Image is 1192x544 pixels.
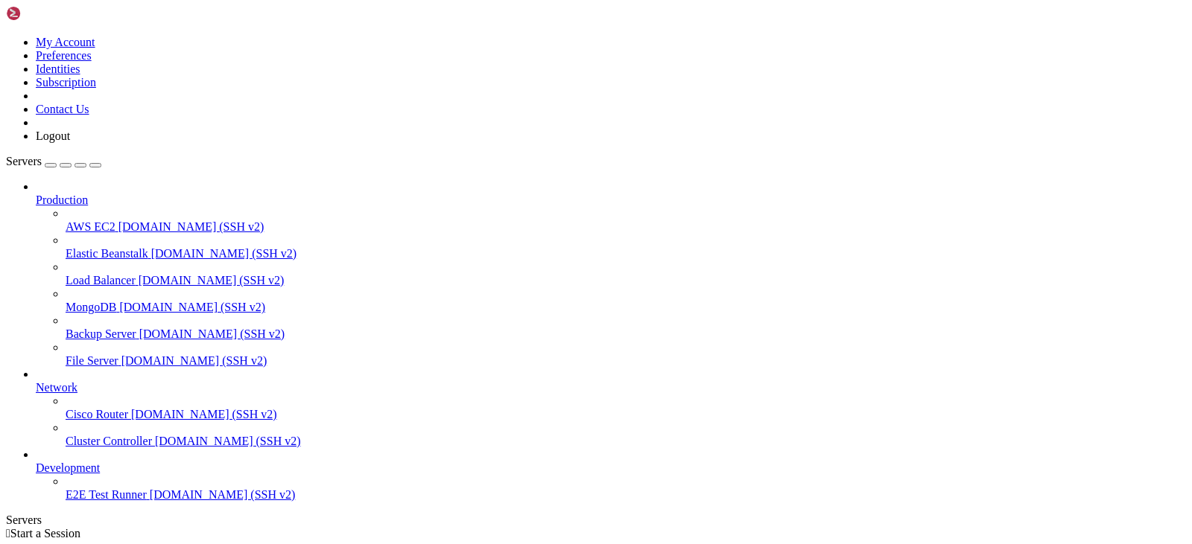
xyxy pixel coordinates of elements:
[36,193,88,206] span: Production
[6,155,101,167] a: Servers
[66,301,1186,314] a: MongoDB [DOMAIN_NAME] (SSH v2)
[66,247,148,260] span: Elastic Beanstalk
[66,327,136,340] span: Backup Server
[36,180,1186,368] li: Production
[121,354,267,367] span: [DOMAIN_NAME] (SSH v2)
[66,301,116,313] span: MongoDB
[118,220,264,233] span: [DOMAIN_NAME] (SSH v2)
[10,527,80,540] span: Start a Session
[66,207,1186,234] li: AWS EC2 [DOMAIN_NAME] (SSH v2)
[139,274,285,287] span: [DOMAIN_NAME] (SSH v2)
[66,234,1186,260] li: Elastic Beanstalk [DOMAIN_NAME] (SSH v2)
[66,488,147,501] span: E2E Test Runner
[66,475,1186,502] li: E2E Test Runner [DOMAIN_NAME] (SSH v2)
[6,527,10,540] span: 
[66,247,1186,260] a: Elastic Beanstalk [DOMAIN_NAME] (SSH v2)
[66,220,1186,234] a: AWS EC2 [DOMAIN_NAME] (SSH v2)
[36,461,100,474] span: Development
[36,63,80,75] a: Identities
[66,220,115,233] span: AWS EC2
[66,287,1186,314] li: MongoDB [DOMAIN_NAME] (SSH v2)
[36,103,89,115] a: Contact Us
[36,381,77,394] span: Network
[6,513,1186,527] div: Servers
[66,260,1186,287] li: Load Balancer [DOMAIN_NAME] (SSH v2)
[66,354,1186,368] a: File Server [DOMAIN_NAME] (SSH v2)
[139,327,285,340] span: [DOMAIN_NAME] (SSH v2)
[66,435,1186,448] a: Cluster Controller [DOMAIN_NAME] (SSH v2)
[66,274,136,287] span: Load Balancer
[66,354,118,367] span: File Server
[66,435,152,447] span: Cluster Controller
[6,6,92,21] img: Shellngn
[66,327,1186,341] a: Backup Server [DOMAIN_NAME] (SSH v2)
[36,461,1186,475] a: Development
[66,341,1186,368] li: File Server [DOMAIN_NAME] (SSH v2)
[36,129,70,142] a: Logout
[151,247,297,260] span: [DOMAIN_NAME] (SSH v2)
[36,193,1186,207] a: Production
[36,76,96,89] a: Subscription
[66,408,128,420] span: Cisco Router
[36,381,1186,394] a: Network
[119,301,265,313] span: [DOMAIN_NAME] (SSH v2)
[155,435,301,447] span: [DOMAIN_NAME] (SSH v2)
[66,274,1186,287] a: Load Balancer [DOMAIN_NAME] (SSH v2)
[66,408,1186,421] a: Cisco Router [DOMAIN_NAME] (SSH v2)
[131,408,277,420] span: [DOMAIN_NAME] (SSH v2)
[36,49,92,62] a: Preferences
[36,368,1186,448] li: Network
[66,314,1186,341] li: Backup Server [DOMAIN_NAME] (SSH v2)
[66,488,1186,502] a: E2E Test Runner [DOMAIN_NAME] (SSH v2)
[6,155,42,167] span: Servers
[36,36,95,48] a: My Account
[66,421,1186,448] li: Cluster Controller [DOMAIN_NAME] (SSH v2)
[150,488,296,501] span: [DOMAIN_NAME] (SSH v2)
[66,394,1186,421] li: Cisco Router [DOMAIN_NAME] (SSH v2)
[36,448,1186,502] li: Development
